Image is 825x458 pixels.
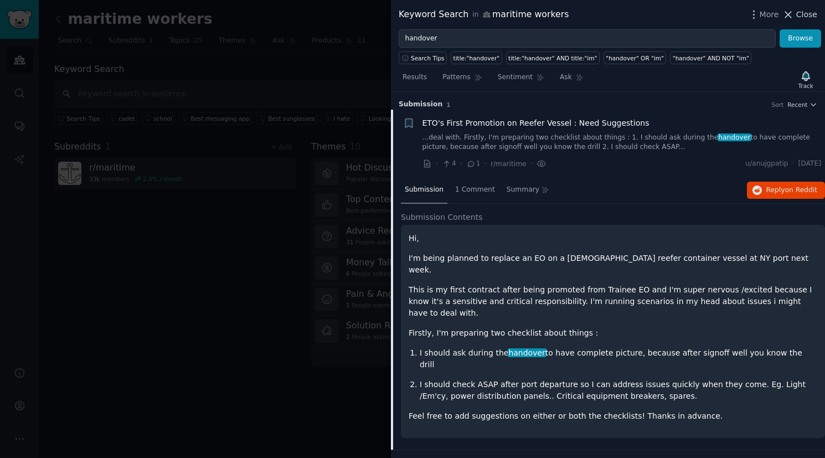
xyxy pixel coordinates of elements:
span: Search Tips [411,54,445,62]
span: Submission [405,185,444,195]
p: I should ask during the to have complete picture, because after signoff well you know the drill [420,347,817,370]
input: Try a keyword related to your business [399,29,776,48]
span: 1 Comment [455,185,495,195]
a: ETO's First Promotion on Reefer Vessel : Need Suggestions [422,117,649,129]
span: [DATE] [798,159,821,169]
span: Submission [399,100,442,110]
button: Browse [780,29,821,48]
span: Patterns [442,73,470,83]
button: Close [782,9,817,20]
span: Recent [787,101,807,109]
span: handover [508,348,546,357]
a: Sentiment [494,69,548,91]
a: "handover" OR "im" [604,52,667,64]
a: Ask [556,69,587,91]
span: Summary [507,185,539,195]
span: · [792,159,795,169]
div: Keyword Search maritime workers [399,8,569,22]
span: · [484,158,487,169]
span: More [760,9,779,20]
span: Reply [766,186,817,195]
div: title:"handover" AND title:"im" [508,54,597,62]
span: 4 [442,159,456,169]
span: Results [403,73,427,83]
div: Sort [772,101,784,109]
p: I should check ASAP after port departure so I can address issues quickly when they come. Eg. Ligh... [420,379,817,402]
a: Patterns [439,69,486,91]
button: Search Tips [399,52,447,64]
span: Close [796,9,817,20]
span: Submission Contents [401,212,483,223]
a: title:"handover" [451,52,502,64]
button: Replyon Reddit [747,182,825,199]
button: Track [795,68,817,91]
p: This is my first contract after being promoted from Trainee EO and I'm super nervous /excited bec... [409,284,817,319]
button: Recent [787,101,817,109]
span: · [436,158,438,169]
span: Ask [560,73,572,83]
span: 1 [466,159,480,169]
span: handover [718,133,752,141]
span: 1 [446,101,450,108]
a: ...deal with. Firstly, I'm preparing two checklist about things : 1. I should ask during thehando... [422,133,822,152]
span: u/anujgpatip [745,159,788,169]
p: Firstly, I'm preparing two checklist about things : [409,327,817,339]
a: title:"handover" AND title:"im" [506,52,600,64]
a: Results [399,69,431,91]
span: Sentiment [498,73,533,83]
div: Track [798,82,813,90]
div: "handover" OR "im" [606,54,664,62]
span: in [472,10,478,20]
a: "handover" AND NOT "im" [670,52,751,64]
button: More [748,9,779,20]
span: on Reddit [785,186,817,194]
div: title:"handover" [453,54,500,62]
p: Feel free to add suggestions on either or both the checklists! Thanks in advance. [409,410,817,422]
p: Hi, [409,233,817,244]
div: "handover" AND NOT "im" [673,54,749,62]
span: · [530,158,533,169]
span: r/maritime [491,160,527,168]
span: · [460,158,462,169]
p: I'm being planned to replace an EO on a [DEMOGRAPHIC_DATA] reefer container vessel at NY port nex... [409,253,817,276]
